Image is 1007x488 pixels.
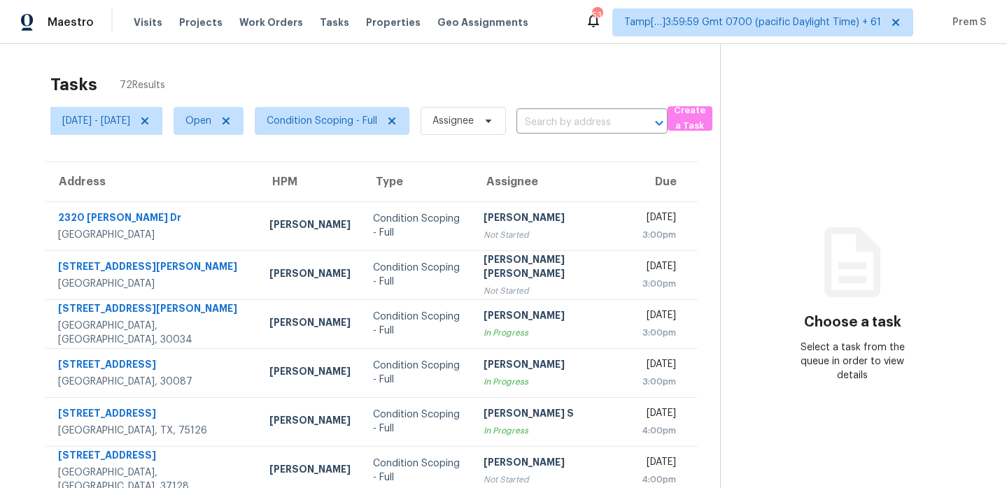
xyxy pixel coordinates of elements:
[624,15,881,29] span: Tamp[…]3:59:59 Gmt 0700 (pacific Daylight Time) + 61
[472,162,631,201] th: Assignee
[642,375,676,389] div: 3:00pm
[642,455,676,473] div: [DATE]
[373,261,461,289] div: Condition Scoping - Full
[373,359,461,387] div: Condition Scoping - Full
[484,357,619,375] div: [PERSON_NAME]
[631,162,698,201] th: Due
[373,212,461,240] div: Condition Scoping - Full
[58,228,247,242] div: [GEOGRAPHIC_DATA]
[269,364,351,382] div: [PERSON_NAME]
[58,357,247,375] div: [STREET_ADDRESS]
[787,340,919,382] div: Select a task from the queue in order to view details
[58,210,247,228] div: 2320 [PERSON_NAME] Dr
[62,114,130,128] span: [DATE] - [DATE]
[185,114,211,128] span: Open
[58,424,247,438] div: [GEOGRAPHIC_DATA], TX, 75126
[642,228,676,242] div: 3:00pm
[484,455,619,473] div: [PERSON_NAME]
[432,114,474,128] span: Assignee
[668,106,712,131] button: Create a Task
[642,473,676,487] div: 4:00pm
[269,413,351,431] div: [PERSON_NAME]
[269,462,351,480] div: [PERSON_NAME]
[642,277,676,291] div: 3:00pm
[366,15,421,29] span: Properties
[642,357,676,375] div: [DATE]
[269,217,351,235] div: [PERSON_NAME]
[484,424,619,438] div: In Progress
[642,210,676,228] div: [DATE]
[642,326,676,340] div: 3:00pm
[675,103,705,135] span: Create a Task
[58,375,247,389] div: [GEOGRAPHIC_DATA], 30087
[642,424,676,438] div: 4:00pm
[484,308,619,326] div: [PERSON_NAME]
[484,210,619,228] div: [PERSON_NAME]
[592,8,602,22] div: 534
[120,78,165,92] span: 72 Results
[373,310,461,338] div: Condition Scoping - Full
[269,266,351,284] div: [PERSON_NAME]
[48,15,94,29] span: Maestro
[267,114,377,128] span: Condition Scoping - Full
[134,15,162,29] span: Visits
[484,252,619,284] div: [PERSON_NAME] [PERSON_NAME]
[362,162,472,201] th: Type
[649,113,669,133] button: Open
[484,406,619,424] div: [PERSON_NAME] S
[484,284,619,298] div: Not Started
[58,448,247,466] div: [STREET_ADDRESS]
[239,15,303,29] span: Work Orders
[45,162,258,201] th: Address
[484,326,619,340] div: In Progress
[642,259,676,277] div: [DATE]
[58,277,247,291] div: [GEOGRAPHIC_DATA]
[484,473,619,487] div: Not Started
[179,15,223,29] span: Projects
[58,319,247,347] div: [GEOGRAPHIC_DATA], [GEOGRAPHIC_DATA], 30034
[804,315,901,329] h3: Choose a task
[484,375,619,389] div: In Progress
[50,78,97,92] h2: Tasks
[642,308,676,326] div: [DATE]
[58,259,247,277] div: [STREET_ADDRESS][PERSON_NAME]
[58,301,247,319] div: [STREET_ADDRESS][PERSON_NAME]
[58,406,247,424] div: [STREET_ADDRESS]
[516,112,628,134] input: Search by address
[437,15,528,29] span: Geo Assignments
[642,406,676,424] div: [DATE]
[373,408,461,436] div: Condition Scoping - Full
[258,162,362,201] th: HPM
[373,457,461,485] div: Condition Scoping - Full
[947,15,986,29] span: Prem S
[320,17,349,27] span: Tasks
[484,228,619,242] div: Not Started
[269,315,351,333] div: [PERSON_NAME]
